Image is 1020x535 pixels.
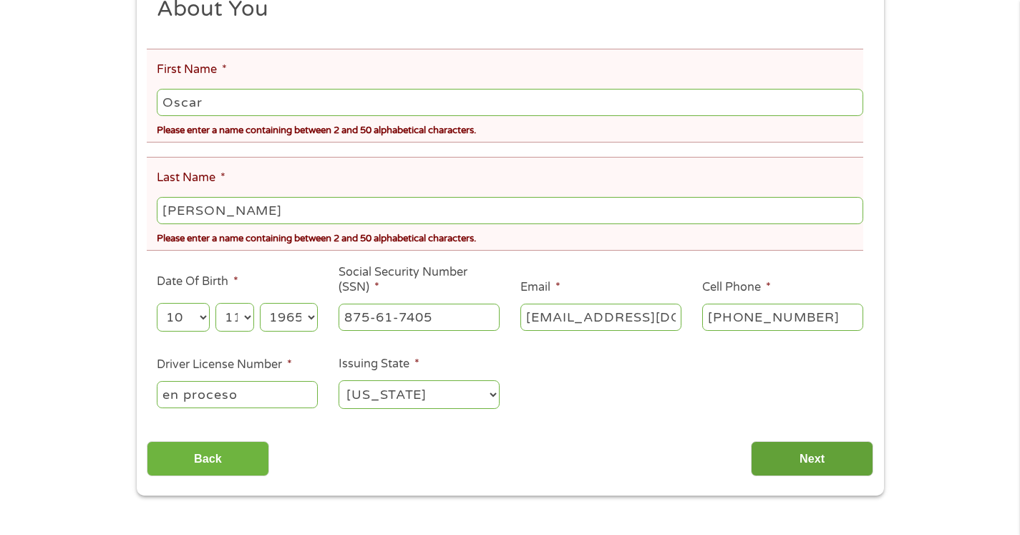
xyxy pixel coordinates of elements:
[520,280,560,295] label: Email
[157,197,863,224] input: Smith
[339,265,500,295] label: Social Security Number (SSN)
[157,170,225,185] label: Last Name
[520,304,681,331] input: john@gmail.com
[157,357,292,372] label: Driver License Number
[157,62,227,77] label: First Name
[157,274,238,289] label: Date Of Birth
[339,304,500,331] input: 078-05-1120
[702,280,771,295] label: Cell Phone
[339,357,419,372] label: Issuing State
[702,304,863,331] input: (541) 754-3010
[157,89,863,116] input: John
[751,441,873,476] input: Next
[157,227,863,246] div: Please enter a name containing between 2 and 50 alphabetical characters.
[147,441,269,476] input: Back
[157,119,863,138] div: Please enter a name containing between 2 and 50 alphabetical characters.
